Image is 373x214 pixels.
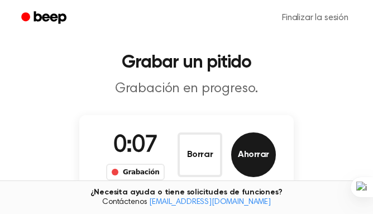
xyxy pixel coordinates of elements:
[271,4,360,31] a: Finalizar la sesión
[13,7,76,29] a: Bip
[282,13,348,22] font: Finalizar la sesión
[178,132,222,177] button: Eliminar grabación de audio
[187,150,213,159] font: Borrar
[238,150,269,159] font: Ahorrar
[113,134,158,158] font: 0:07
[90,188,282,196] font: ¿Necesita ayuda o tiene solicitudes de funciones?
[102,198,147,206] font: Contáctenos
[115,82,258,96] font: Grabación en progreso.
[122,54,252,72] font: Grabar un pitido
[149,198,271,206] a: [EMAIL_ADDRESS][DOMAIN_NAME]
[123,168,159,176] font: Grabación
[231,132,276,177] button: Guardar grabación de audio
